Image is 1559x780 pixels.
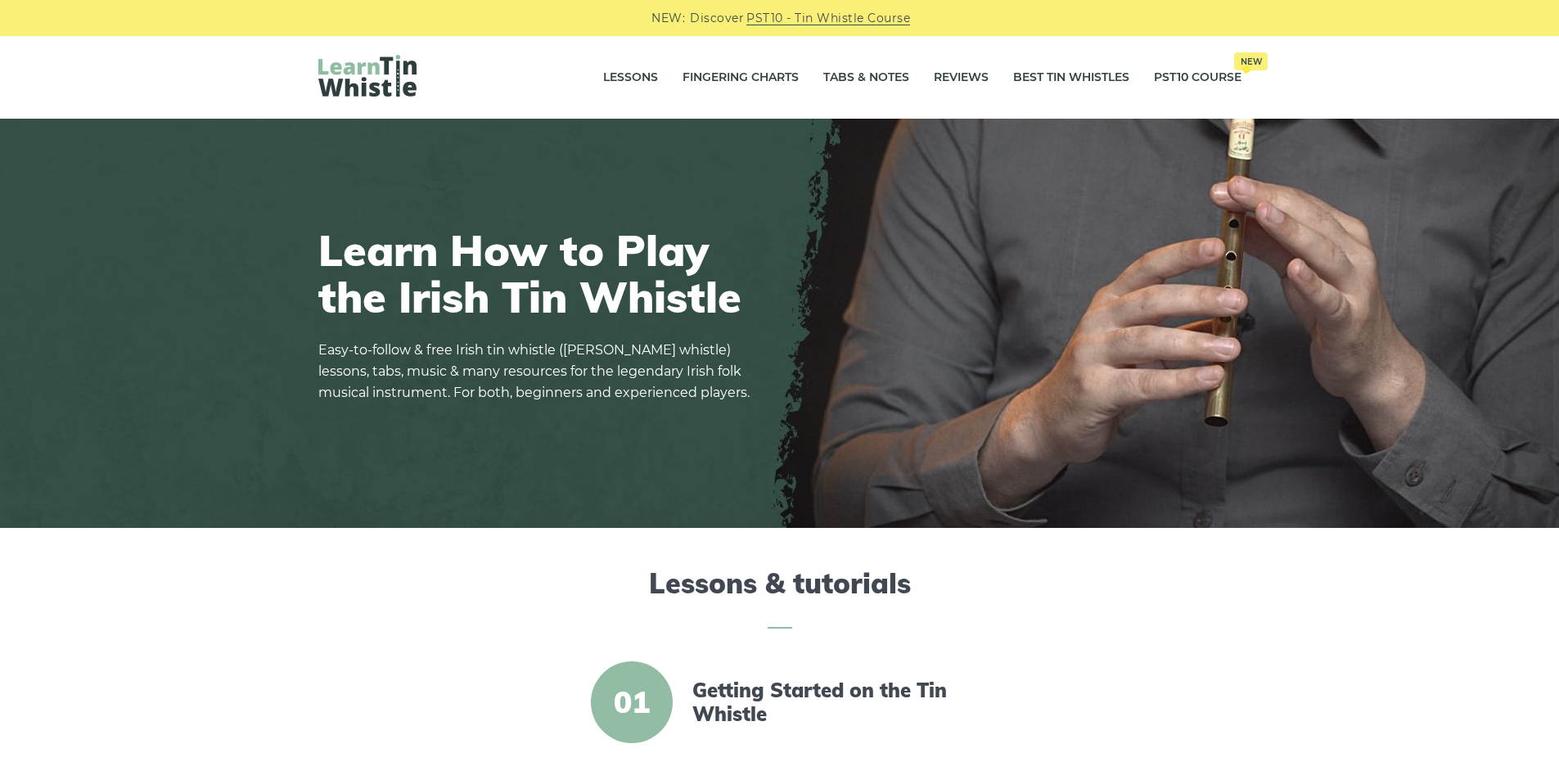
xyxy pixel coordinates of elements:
a: Tabs & Notes [823,57,909,98]
img: LearnTinWhistle.com [318,55,417,97]
a: Best Tin Whistles [1013,57,1129,98]
a: PST10 CourseNew [1154,57,1241,98]
h2: Lessons & tutorials [318,567,1241,629]
p: Easy-to-follow & free Irish tin whistle ([PERSON_NAME] whistle) lessons, tabs, music & many resou... [318,340,760,404]
span: 01 [591,661,673,743]
span: New [1234,52,1268,70]
h1: Learn How to Play the Irish Tin Whistle [318,227,760,320]
a: Getting Started on the Tin Whistle [692,679,974,726]
a: Reviews [934,57,989,98]
a: Lessons [603,57,658,98]
a: Fingering Charts [683,57,799,98]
